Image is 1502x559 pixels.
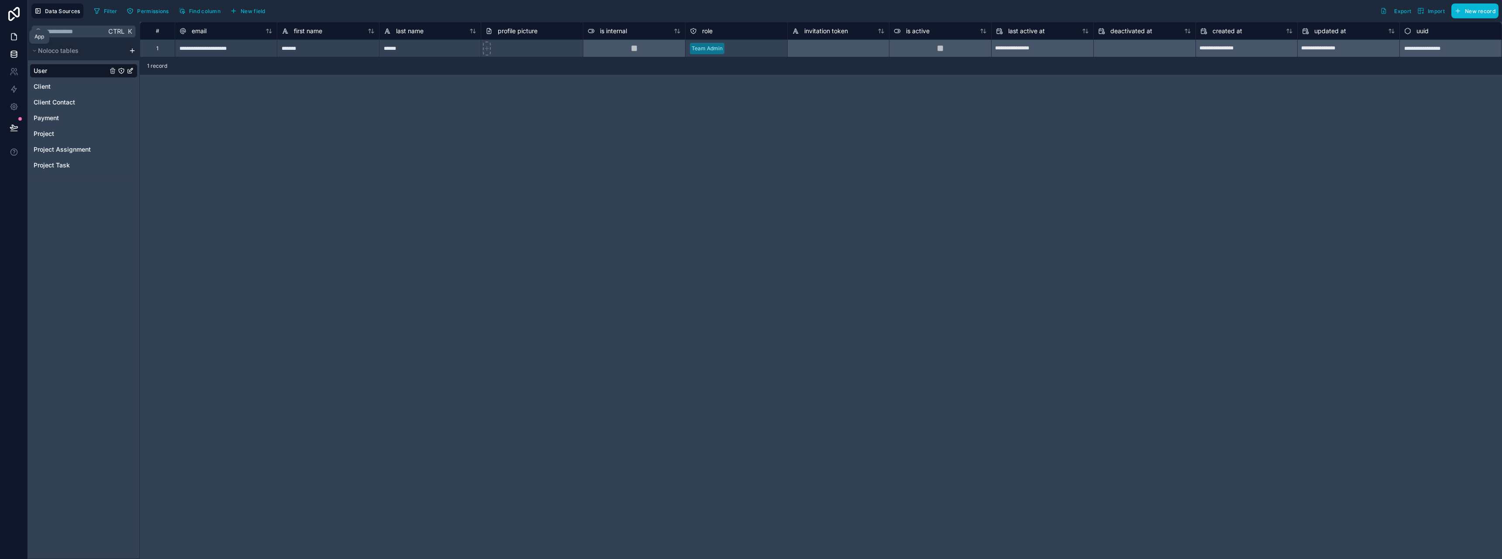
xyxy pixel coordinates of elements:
[147,28,168,34] div: #
[104,8,117,14] span: Filter
[294,27,322,35] span: first name
[192,27,207,35] span: email
[156,45,158,52] div: 1
[189,8,220,14] span: Find column
[1416,27,1429,35] span: uuid
[147,62,167,69] span: 1 record
[692,45,723,52] div: Team Admin
[1110,27,1152,35] span: deactivated at
[34,33,44,40] div: App
[1428,8,1445,14] span: Import
[124,4,175,17] a: Permissions
[176,4,224,17] button: Find column
[702,27,713,35] span: role
[107,26,125,37] span: Ctrl
[227,4,269,17] button: New field
[45,8,80,14] span: Data Sources
[124,4,172,17] button: Permissions
[127,28,133,35] span: K
[1414,3,1448,18] button: Import
[1448,3,1499,18] a: New record
[137,8,169,14] span: Permissions
[1377,3,1414,18] button: Export
[1314,27,1346,35] span: updated at
[1394,8,1411,14] span: Export
[906,27,930,35] span: is active
[1213,27,1242,35] span: created at
[90,4,121,17] button: Filter
[1451,3,1499,18] button: New record
[1008,27,1045,35] span: last active at
[31,3,83,18] button: Data Sources
[804,27,848,35] span: invitation token
[498,27,537,35] span: profile picture
[396,27,424,35] span: last name
[241,8,265,14] span: New field
[600,27,627,35] span: is internal
[1465,8,1495,14] span: New record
